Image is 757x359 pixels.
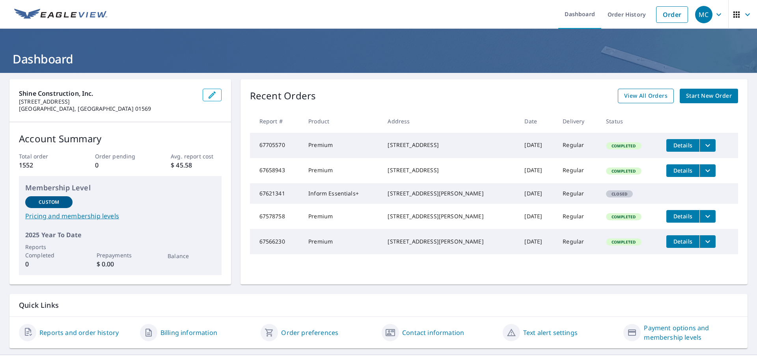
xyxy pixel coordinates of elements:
td: Premium [302,204,381,229]
a: Order [656,6,688,23]
th: Status [600,110,660,133]
th: Delivery [556,110,600,133]
a: Start New Order [680,89,738,103]
td: 67578758 [250,204,302,229]
span: Completed [607,239,640,245]
span: Details [671,167,695,174]
a: Reports and order history [39,328,119,337]
p: Recent Orders [250,89,316,103]
td: 67621341 [250,183,302,204]
p: Order pending [95,152,145,160]
td: Premium [302,158,381,183]
p: Membership Level [25,182,215,193]
td: [DATE] [518,133,556,158]
p: Reports Completed [25,243,73,259]
p: Quick Links [19,300,738,310]
span: Completed [607,168,640,174]
td: [DATE] [518,183,556,204]
td: Regular [556,229,600,254]
td: 67705570 [250,133,302,158]
button: filesDropdownBtn-67705570 [699,139,716,152]
a: Contact information [402,328,464,337]
p: Shine Construction, Inc. [19,89,196,98]
p: $ 45.58 [171,160,221,170]
img: EV Logo [14,9,107,20]
a: View All Orders [618,89,674,103]
a: Order preferences [281,328,338,337]
span: Details [671,141,695,149]
td: [DATE] [518,229,556,254]
button: filesDropdownBtn-67658943 [699,164,716,177]
button: detailsBtn-67658943 [666,164,699,177]
button: filesDropdownBtn-67578758 [699,210,716,223]
td: 67658943 [250,158,302,183]
p: $ 0.00 [97,259,144,269]
td: [DATE] [518,158,556,183]
h1: Dashboard [9,51,748,67]
a: Pricing and membership levels [25,211,215,221]
p: Prepayments [97,251,144,259]
td: Premium [302,133,381,158]
span: Completed [607,143,640,149]
div: [STREET_ADDRESS] [388,141,512,149]
button: detailsBtn-67578758 [666,210,699,223]
td: Premium [302,229,381,254]
div: MC [695,6,712,23]
p: Account Summary [19,132,222,146]
span: Details [671,212,695,220]
p: Balance [168,252,215,260]
p: Total order [19,152,69,160]
td: Regular [556,133,600,158]
span: Details [671,238,695,245]
th: Address [381,110,518,133]
p: [STREET_ADDRESS] [19,98,196,105]
th: Report # [250,110,302,133]
span: Completed [607,214,640,219]
p: [GEOGRAPHIC_DATA], [GEOGRAPHIC_DATA] 01569 [19,105,196,112]
a: Billing information [160,328,217,337]
td: 67566230 [250,229,302,254]
span: Closed [607,191,632,197]
p: 0 [95,160,145,170]
p: 2025 Year To Date [25,230,215,240]
td: Regular [556,158,600,183]
p: Custom [39,199,59,206]
th: Product [302,110,381,133]
button: detailsBtn-67566230 [666,235,699,248]
span: Start New Order [686,91,732,101]
td: Regular [556,204,600,229]
p: 1552 [19,160,69,170]
button: detailsBtn-67705570 [666,139,699,152]
td: [DATE] [518,204,556,229]
p: 0 [25,259,73,269]
td: Inform Essentials+ [302,183,381,204]
td: Regular [556,183,600,204]
span: View All Orders [624,91,668,101]
a: Text alert settings [523,328,578,337]
div: [STREET_ADDRESS][PERSON_NAME] [388,212,512,220]
button: filesDropdownBtn-67566230 [699,235,716,248]
div: [STREET_ADDRESS] [388,166,512,174]
th: Date [518,110,556,133]
div: [STREET_ADDRESS][PERSON_NAME] [388,190,512,197]
div: [STREET_ADDRESS][PERSON_NAME] [388,238,512,246]
p: Avg. report cost [171,152,221,160]
a: Payment options and membership levels [644,323,738,342]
